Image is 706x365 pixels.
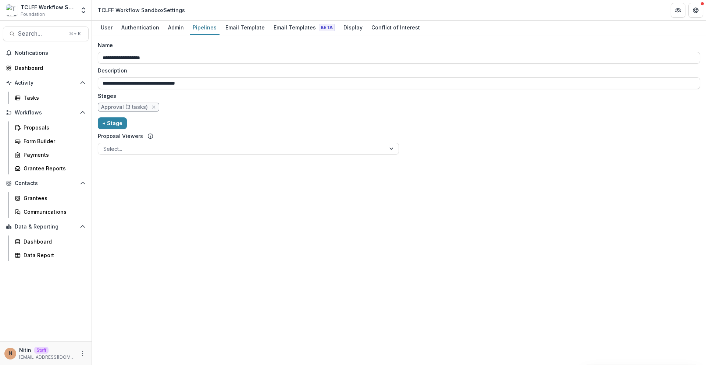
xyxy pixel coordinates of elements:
button: Open entity switcher [78,3,89,18]
a: Tasks [12,92,89,104]
a: Form Builder [12,135,89,147]
div: Admin [165,22,187,33]
a: Display [340,21,366,35]
p: Staff [34,347,49,354]
div: Form Builder [24,137,83,145]
button: Get Help [688,3,703,18]
a: Authentication [118,21,162,35]
div: ⌘ + K [68,30,82,38]
span: Search... [18,30,65,37]
div: Tasks [24,94,83,102]
a: Payments [12,149,89,161]
p: Nitin [19,346,31,354]
span: Notifications [15,50,86,56]
a: Email Template [222,21,268,35]
div: Proposals [24,124,83,131]
div: Email Templates [271,22,338,33]
span: Data & Reporting [15,224,77,230]
label: Description [98,67,696,74]
div: Grantee Reports [24,164,83,172]
a: Data Report [12,249,89,261]
div: Nitin [9,351,12,356]
a: Conflict of Interest [368,21,423,35]
button: Open Activity [3,77,89,89]
div: Data Report [24,251,83,259]
p: Stages [98,92,700,100]
div: Conflict of Interest [368,22,423,33]
span: Beta [319,24,335,31]
a: Dashboard [12,235,89,248]
p: [EMAIL_ADDRESS][DOMAIN_NAME] [19,354,75,361]
button: close [150,103,157,111]
a: Admin [165,21,187,35]
nav: breadcrumb [95,5,188,15]
div: Authentication [118,22,162,33]
div: Pipelines [190,22,220,33]
p: Name [98,41,113,49]
span: Approval (3 tasks) [101,104,148,110]
div: TCLFF Workflow Sandbox Settings [98,6,185,14]
a: Communications [12,206,89,218]
span: Workflows [15,110,77,116]
button: More [78,349,87,358]
button: Open Contacts [3,177,89,189]
button: + Stage [98,117,127,129]
a: Dashboard [3,62,89,74]
div: TCLFF Workflow Sandbox [21,3,75,11]
div: Display [340,22,366,33]
div: Dashboard [24,238,83,245]
a: Grantees [12,192,89,204]
div: Communications [24,208,83,216]
button: Open Workflows [3,107,89,118]
div: Grantees [24,194,83,202]
button: Partners [671,3,685,18]
span: Activity [15,80,77,86]
span: Contacts [15,180,77,187]
img: TCLFF Workflow Sandbox [6,4,18,16]
div: Dashboard [15,64,83,72]
a: Email Templates Beta [271,21,338,35]
button: Notifications [3,47,89,59]
span: Foundation [21,11,45,18]
div: Payments [24,151,83,159]
a: User [98,21,115,35]
div: Email Template [222,22,268,33]
button: Open Data & Reporting [3,221,89,233]
div: User [98,22,115,33]
button: Search... [3,26,89,41]
a: Grantee Reports [12,162,89,174]
label: Proposal Viewers [98,132,143,140]
a: Pipelines [190,21,220,35]
a: Proposals [12,121,89,134]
